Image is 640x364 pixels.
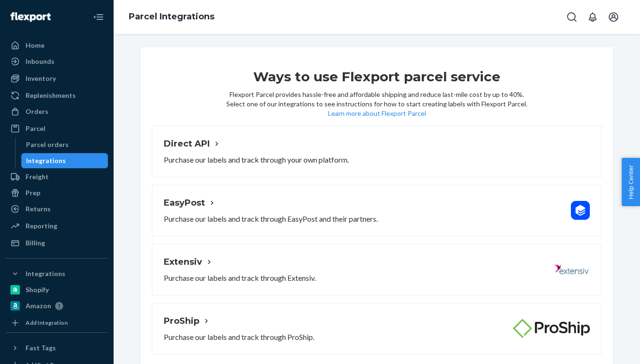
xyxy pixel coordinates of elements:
button: Integrations [6,266,108,281]
button: Help Center [622,158,640,206]
div: Parcel [26,124,45,133]
a: Integrations [21,153,108,168]
div: Replenishments [26,91,76,100]
div: Billing [26,238,45,248]
div: Parcel orders [26,140,69,149]
div: Amazon [26,301,51,311]
a: Shopify [6,282,108,297]
a: Inbounds [6,54,108,69]
img: extensiv.4abf26f20304a761be7c5bdd6134ff21.png [553,260,590,279]
button: Close Navigation [89,8,108,26]
div: Integrations [26,269,65,278]
img: Flexport logo [10,12,51,22]
h2: EasyPost [164,197,378,209]
a: Direct API Purchase our labels and track through your own platform. [152,126,602,177]
h2: Extensiv [164,256,316,268]
img: proship.400246161df7ea4783f5a433479648b2.png [513,319,590,338]
p: Purchase our labels and track through ProShip. [164,332,314,343]
div: Returns [26,204,51,214]
a: Amazon [6,298,108,313]
p: Flexport Parcel provides hassle-free and affordable shipping and reduce last-mile cost by up to 4... [226,90,527,109]
a: Inventory [6,71,108,86]
a: Replenishments [6,88,108,103]
a: Freight [6,169,108,184]
a: Home [6,38,108,53]
h1: Ways to use Flexport parcel service [253,68,500,85]
div: Integrations [26,156,66,165]
button: Fast Tags [6,340,108,355]
div: Freight [26,172,49,182]
div: Orders [26,107,48,116]
div: Prep [26,188,40,198]
a: Parcel orders [21,137,108,152]
button: Open Search Box [562,8,581,26]
a: EasyPost Purchase our labels and track through EasyPost and their partners. [152,185,602,236]
button: Open account menu [604,8,623,26]
button: Open notifications [583,8,602,26]
h2: Direct API [164,138,349,150]
div: Add Integration [26,319,68,327]
div: Inbounds [26,57,54,66]
a: Add Integration [6,317,108,329]
div: Fast Tags [26,343,56,353]
a: Returns [6,201,108,217]
img: easypost.9f817f2d83bdea3814bf2f0657c23879.png [571,201,590,220]
div: Inventory [26,74,56,83]
div: Home [26,41,44,50]
a: Billing [6,235,108,251]
p: Purchase our labels and track through EasyPost and their partners. [164,214,378,225]
p: Purchase our labels and track through Extensiv. [164,273,316,284]
a: Learn more about Flexport Parcel [328,109,426,118]
h2: ProShip [164,315,314,327]
a: Prep [6,185,108,200]
p: Purchase our labels and track through your own platform. [164,155,349,165]
a: Reporting [6,218,108,234]
div: Reporting [26,221,57,231]
a: Orders [6,104,108,119]
ol: breadcrumbs [121,3,222,31]
a: ProShip Purchase our labels and track through ProShip. [152,303,602,355]
a: Parcel [6,121,108,136]
a: Extensiv Purchase our labels and track through Extensiv. [152,244,602,295]
a: Parcel Integrations [129,11,214,22]
div: Shopify [26,285,49,295]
